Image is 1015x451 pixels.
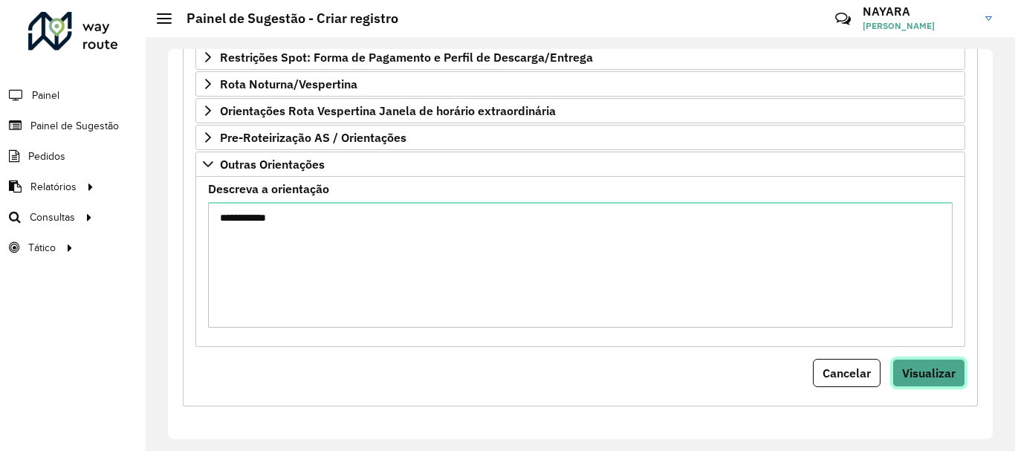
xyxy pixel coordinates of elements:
[28,149,65,164] span: Pedidos
[30,210,75,225] span: Consultas
[220,78,357,90] span: Rota Noturna/Vespertina
[813,359,881,387] button: Cancelar
[220,132,406,143] span: Pre-Roteirização AS / Orientações
[30,179,77,195] span: Relatórios
[30,118,119,134] span: Painel de Sugestão
[195,125,965,150] a: Pre-Roteirização AS / Orientações
[195,98,965,123] a: Orientações Rota Vespertina Janela de horário extraordinária
[823,366,871,380] span: Cancelar
[172,10,398,27] h2: Painel de Sugestão - Criar registro
[195,177,965,347] div: Outras Orientações
[32,88,59,103] span: Painel
[220,51,593,63] span: Restrições Spot: Forma de Pagamento e Perfil de Descarga/Entrega
[195,71,965,97] a: Rota Noturna/Vespertina
[863,19,974,33] span: [PERSON_NAME]
[892,359,965,387] button: Visualizar
[827,3,859,35] a: Contato Rápido
[195,152,965,177] a: Outras Orientações
[208,180,329,198] label: Descreva a orientação
[863,4,974,19] h3: NAYARA
[902,366,956,380] span: Visualizar
[28,240,56,256] span: Tático
[195,45,965,70] a: Restrições Spot: Forma de Pagamento e Perfil de Descarga/Entrega
[220,158,325,170] span: Outras Orientações
[220,105,556,117] span: Orientações Rota Vespertina Janela de horário extraordinária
